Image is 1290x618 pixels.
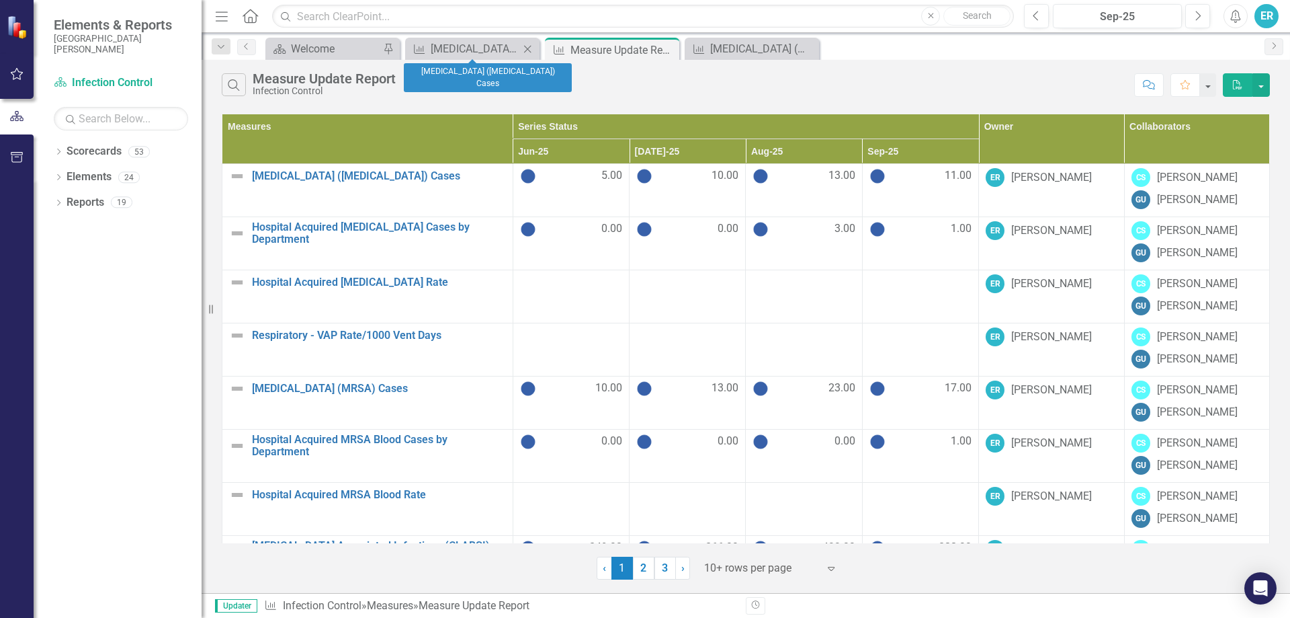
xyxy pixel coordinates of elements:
[520,434,536,450] img: No Information
[229,438,245,454] img: Not Defined
[1058,9,1177,25] div: Sep-25
[1157,511,1238,527] div: [PERSON_NAME]
[54,75,188,91] a: Infection Control
[1011,436,1092,451] div: [PERSON_NAME]
[229,327,245,344] img: Not Defined
[1131,327,1150,346] div: CS
[222,270,513,323] td: Double-Click to Edit Right Click for Context Menu
[283,599,361,612] a: Infection Control
[1157,170,1238,186] div: [PERSON_NAME]
[1131,540,1150,559] div: CS
[688,40,816,57] a: [MEDICAL_DATA] (MRSA) Cases
[229,487,245,503] img: Not Defined
[869,221,886,237] img: No Information
[945,168,972,184] span: 11.00
[963,10,992,21] span: Search
[1254,4,1279,28] button: ER
[752,540,769,556] img: No Information
[1131,381,1150,399] div: CS
[986,274,1004,293] div: ER
[986,327,1004,346] div: ER
[419,599,529,612] div: Measure Update Report
[570,42,676,59] div: Measure Update Report
[636,168,652,184] img: No Information
[54,17,188,33] span: Elements & Reports
[1011,276,1092,292] div: [PERSON_NAME]
[986,487,1004,506] div: ER
[601,434,622,450] span: 0.00
[1157,352,1238,367] div: [PERSON_NAME]
[636,434,652,450] img: No Information
[636,540,652,556] img: No Information
[1244,572,1277,605] div: Open Intercom Messenger
[611,557,633,580] span: 1
[1131,487,1150,506] div: CS
[1011,383,1092,398] div: [PERSON_NAME]
[869,381,886,397] img: No Information
[1157,276,1238,292] div: [PERSON_NAME]
[229,168,245,184] img: Not Defined
[752,221,769,237] img: No Information
[229,225,245,241] img: Not Defined
[1157,458,1238,473] div: [PERSON_NAME]
[222,377,513,430] td: Double-Click to Edit Right Click for Context Menu
[252,540,506,564] a: [MEDICAL_DATA] Associated Infections (CLABSI) - [MEDICAL_DATA] Days by Department
[520,221,536,237] img: No Information
[252,276,506,288] a: Hospital Acquired [MEDICAL_DATA] Rate
[869,434,886,450] img: No Information
[869,168,886,184] img: No Information
[1131,456,1150,475] div: GU
[520,168,536,184] img: No Information
[229,381,245,397] img: Not Defined
[705,540,738,556] span: 366.00
[222,430,513,483] td: Double-Click to Edit Right Click for Context Menu
[986,381,1004,399] div: ER
[1131,221,1150,240] div: CS
[431,40,519,57] div: [MEDICAL_DATA] ([MEDICAL_DATA]) Cases
[1157,192,1238,208] div: [PERSON_NAME]
[222,164,513,217] td: Double-Click to Edit Right Click for Context Menu
[601,221,622,237] span: 0.00
[654,557,676,580] a: 3
[1131,509,1150,528] div: GU
[712,381,738,397] span: 13.00
[222,217,513,270] td: Double-Click to Edit Right Click for Context Menu
[986,221,1004,240] div: ER
[718,221,738,237] span: 0.00
[1131,350,1150,369] div: GU
[603,562,606,574] span: ‹
[1157,245,1238,261] div: [PERSON_NAME]
[520,381,536,397] img: No Information
[272,5,1014,28] input: Search ClearPoint...
[869,540,886,556] img: No Information
[951,221,972,237] span: 1.00
[939,540,972,556] span: 388.00
[589,540,622,556] span: 349.00
[222,536,513,589] td: Double-Click to Edit Right Click for Context Menu
[67,195,104,210] a: Reports
[1157,405,1238,420] div: [PERSON_NAME]
[834,434,855,450] span: 0.00
[1131,168,1150,187] div: CS
[1131,403,1150,422] div: GU
[111,197,132,208] div: 19
[1157,299,1238,314] div: [PERSON_NAME]
[1011,489,1092,504] div: [PERSON_NAME]
[222,323,513,377] td: Double-Click to Edit Right Click for Context Menu
[291,40,380,57] div: Welcome
[229,274,245,291] img: Not Defined
[1053,4,1182,28] button: Sep-25
[253,86,396,96] div: Infection Control
[943,7,1010,26] button: Search
[1131,190,1150,209] div: GU
[986,168,1004,187] div: ER
[252,221,506,245] a: Hospital Acquired [MEDICAL_DATA] Cases by Department
[520,540,536,556] img: No Information
[752,381,769,397] img: No Information
[718,434,738,450] span: 0.00
[1157,330,1238,345] div: [PERSON_NAME]
[752,434,769,450] img: No Information
[1157,383,1238,398] div: [PERSON_NAME]
[367,599,413,612] a: Measures
[54,33,188,55] small: [GEOGRAPHIC_DATA][PERSON_NAME]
